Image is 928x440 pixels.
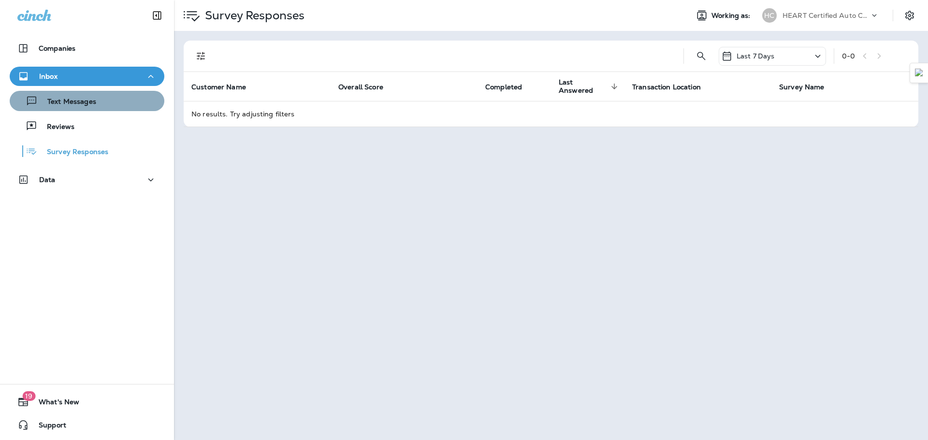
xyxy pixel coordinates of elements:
[22,391,35,401] span: 19
[10,91,164,111] button: Text Messages
[632,83,713,91] span: Transaction Location
[632,83,701,91] span: Transaction Location
[10,39,164,58] button: Companies
[779,83,837,91] span: Survey Name
[711,12,753,20] span: Working as:
[184,101,918,127] td: No results. Try adjusting filters
[762,8,777,23] div: HC
[191,83,246,91] span: Customer Name
[783,12,870,19] p: HEART Certified Auto Care
[10,415,164,435] button: Support
[10,392,164,412] button: 19What's New
[901,7,918,24] button: Settings
[559,78,621,95] span: Last Answered
[39,176,56,184] p: Data
[37,123,74,132] p: Reviews
[37,148,108,157] p: Survey Responses
[29,421,66,433] span: Support
[39,44,75,52] p: Companies
[38,98,96,107] p: Text Messages
[915,69,924,77] img: Detect Auto
[201,8,304,23] p: Survey Responses
[39,72,58,80] p: Inbox
[338,83,396,91] span: Overall Score
[779,83,825,91] span: Survey Name
[10,141,164,161] button: Survey Responses
[191,83,259,91] span: Customer Name
[29,398,79,410] span: What's New
[191,46,211,66] button: Filters
[559,78,608,95] span: Last Answered
[692,46,711,66] button: Search Survey Responses
[10,67,164,86] button: Inbox
[144,6,171,25] button: Collapse Sidebar
[10,170,164,189] button: Data
[485,83,522,91] span: Completed
[10,116,164,136] button: Reviews
[485,83,535,91] span: Completed
[338,83,383,91] span: Overall Score
[737,52,775,60] p: Last 7 Days
[842,52,855,60] div: 0 - 0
